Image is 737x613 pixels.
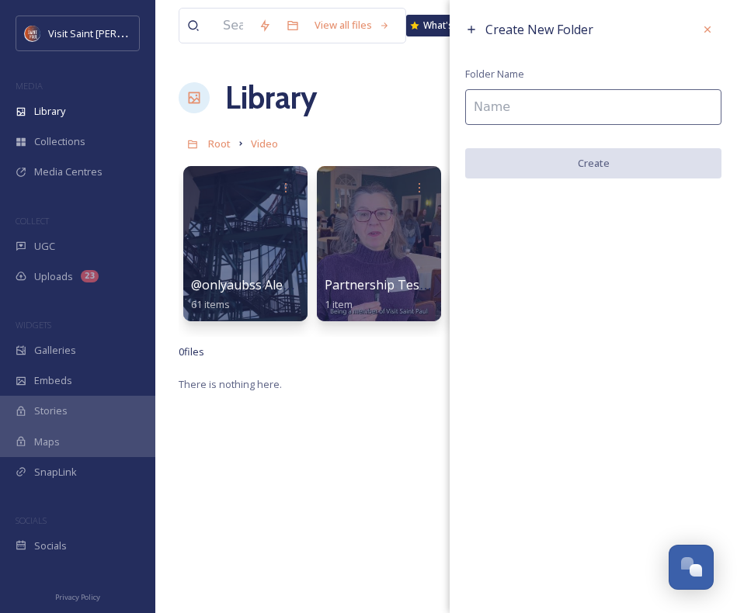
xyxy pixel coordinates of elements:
[325,278,470,311] a: Partnership Testimonies1 item
[34,373,72,388] span: Embeds
[34,465,77,480] span: SnapLink
[81,270,99,282] div: 23
[251,137,278,151] span: Video
[16,215,49,227] span: COLLECT
[179,345,204,359] span: 0 file s
[34,403,68,418] span: Stories
[307,10,398,40] a: View all files
[34,343,76,358] span: Galleries
[225,74,317,121] a: Library
[465,148,721,178] button: Create
[25,26,40,41] img: Visit%20Saint%20Paul%20Updated%20Profile%20Image.jpg
[191,276,488,293] span: @onlyaubss Alebrijes + El Burrito [PERSON_NAME]
[16,80,43,92] span: MEDIA
[215,9,251,43] input: Search your library
[208,137,231,151] span: Root
[325,276,470,293] span: Partnership Testimonies
[34,269,73,284] span: Uploads
[34,239,55,254] span: UGC
[325,297,353,311] span: 1 item
[191,297,230,311] span: 61 items
[55,587,100,605] a: Privacy Policy
[55,592,100,602] span: Privacy Policy
[34,165,103,179] span: Media Centres
[48,26,172,40] span: Visit Saint [PERSON_NAME]
[191,278,488,311] a: @onlyaubss Alebrijes + El Burrito [PERSON_NAME]61 items
[465,67,524,81] span: Folder Name
[16,514,47,526] span: SOCIALS
[208,134,231,153] a: Root
[406,15,484,36] a: What's New
[179,377,282,391] span: There is nothing here.
[34,134,85,149] span: Collections
[251,134,278,153] a: Video
[16,319,51,331] span: WIDGETS
[465,89,721,125] input: Name
[34,435,60,449] span: Maps
[485,21,593,38] span: Create New Folder
[34,539,67,553] span: Socials
[34,104,65,119] span: Library
[669,545,714,590] button: Open Chat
